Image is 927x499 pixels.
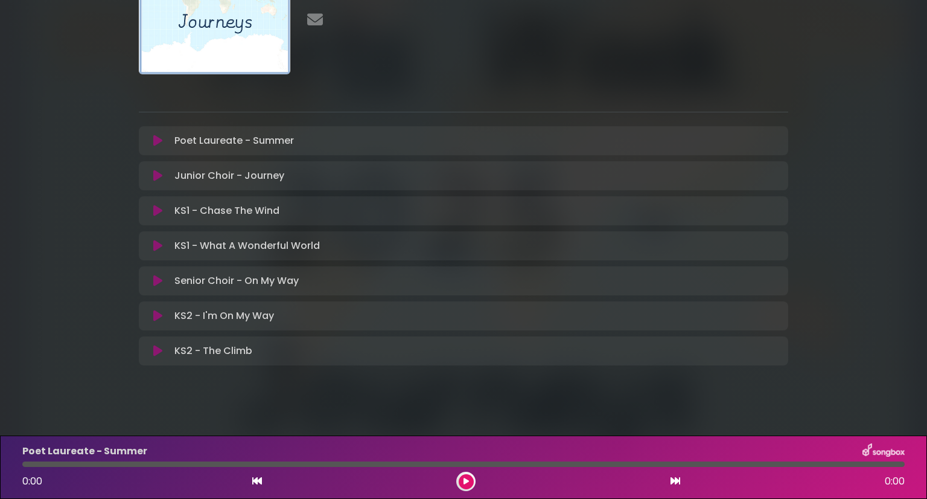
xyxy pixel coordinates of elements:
[174,309,274,323] p: KS2 - I'm On My Way
[174,204,279,218] p: KS1 - Chase The Wind
[174,344,252,358] p: KS2 - The Climb
[174,169,284,183] p: Junior Choir - Journey
[174,274,299,288] p: Senior Choir - On My Way
[174,239,320,253] p: KS1 - What A Wonderful World
[174,134,294,148] p: Poet Laureate - Summer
